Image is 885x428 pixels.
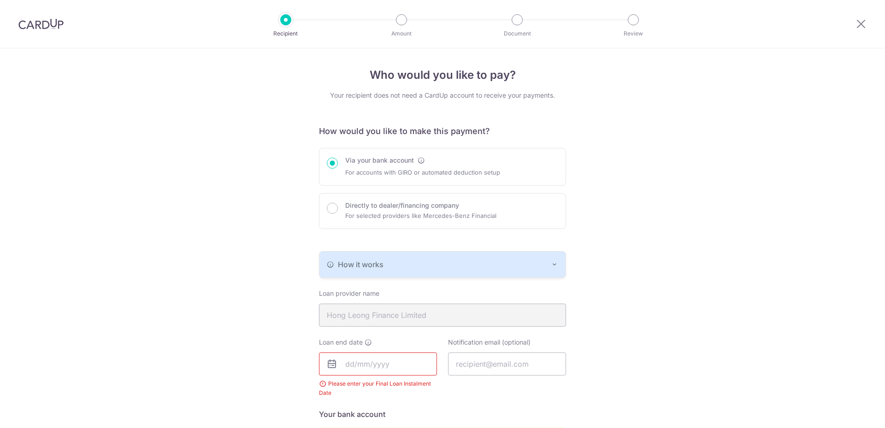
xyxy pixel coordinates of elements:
label: Directly to dealer/financing company [345,201,459,210]
p: For selected providers like Mercedes-Benz Financial [345,210,496,221]
p: Review [599,29,667,38]
p: Amount [367,29,436,38]
div: Your recipient does not need a CardUp account to receive your payments. [319,91,566,100]
h4: Who would you like to pay? [319,67,566,83]
p: Document [483,29,551,38]
label: Notification email (optional) [448,338,531,347]
label: Loan end date [319,338,372,347]
input: dd/mm/yyyy [319,352,437,375]
button: How it works [319,252,566,277]
input: As stated in loan agreement [319,304,566,327]
div: Please enter your Final Loan Instalment Date [319,379,437,398]
p: For accounts with GIRO or automated deduction setup [345,167,500,178]
label: Loan provider name [319,289,379,298]
h6: How would you like to make this payment? [319,126,566,137]
h5: Your bank account [319,409,566,420]
p: Recipient [252,29,320,38]
img: CardUp [18,18,64,29]
span: How it works [338,259,383,270]
input: recipient@email.com [448,352,566,375]
label: Via your bank account [345,156,414,165]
